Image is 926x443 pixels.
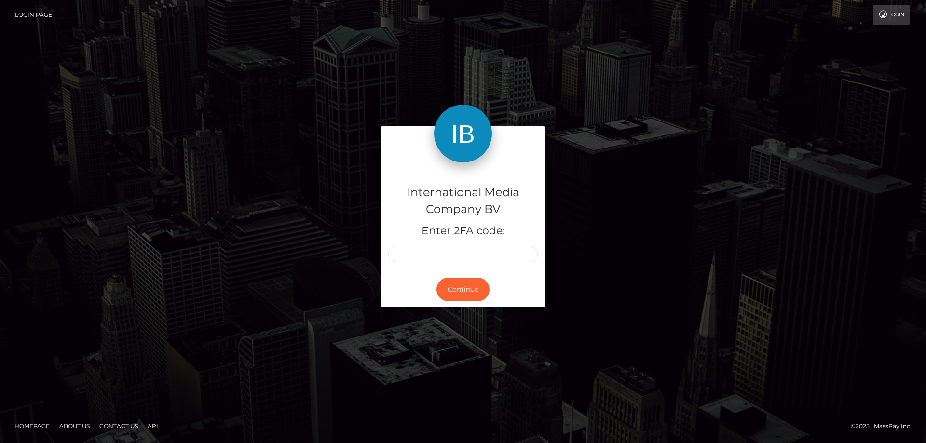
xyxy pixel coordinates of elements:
[434,105,492,162] img: International Media Company BV
[436,278,490,301] button: Continue
[55,418,94,433] a: About Us
[11,418,54,433] a: Homepage
[15,5,52,25] a: Login Page
[388,224,538,239] h5: Enter 2FA code:
[95,418,142,433] a: Contact Us
[388,184,538,218] h4: International Media Company BV
[851,421,919,431] div: © 2025 , MassPay Inc.
[144,418,162,433] a: API
[873,5,910,25] a: Login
